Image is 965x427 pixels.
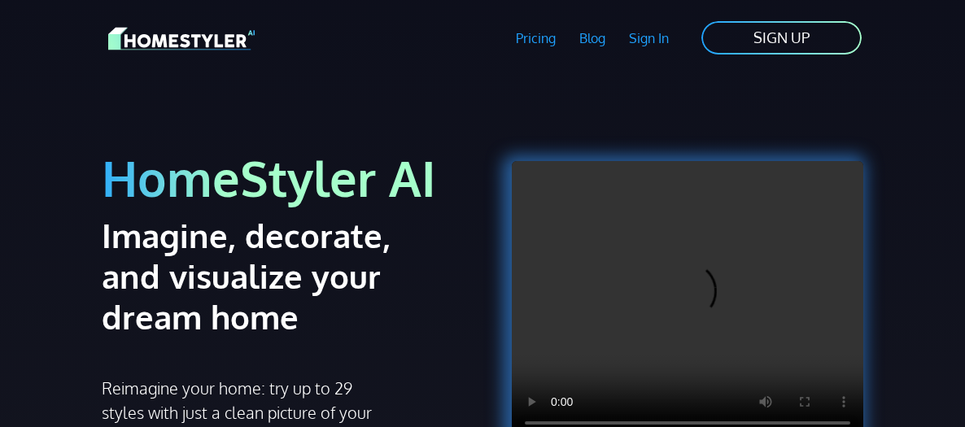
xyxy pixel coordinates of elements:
[504,20,568,57] a: Pricing
[567,20,617,57] a: Blog
[102,215,399,337] h2: Imagine, decorate, and visualize your dream home
[617,20,680,57] a: Sign In
[700,20,863,56] a: SIGN UP
[108,24,255,53] img: HomeStyler AI logo
[102,148,473,208] h1: HomeStyler AI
